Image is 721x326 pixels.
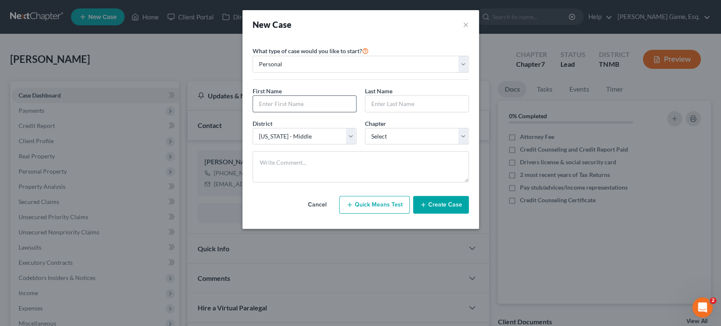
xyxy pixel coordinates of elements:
[692,297,713,318] iframe: Intercom live chat
[463,19,469,30] button: ×
[299,196,336,213] button: Cancel
[253,46,369,56] label: What type of case would you like to start?
[365,96,468,112] input: Enter Last Name
[339,196,410,214] button: Quick Means Test
[253,120,272,127] span: District
[365,120,386,127] span: Chapter
[253,96,356,112] input: Enter First Name
[365,87,392,95] span: Last Name
[253,87,282,95] span: First Name
[253,19,292,30] strong: New Case
[710,297,716,304] span: 2
[413,196,469,214] button: Create Case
